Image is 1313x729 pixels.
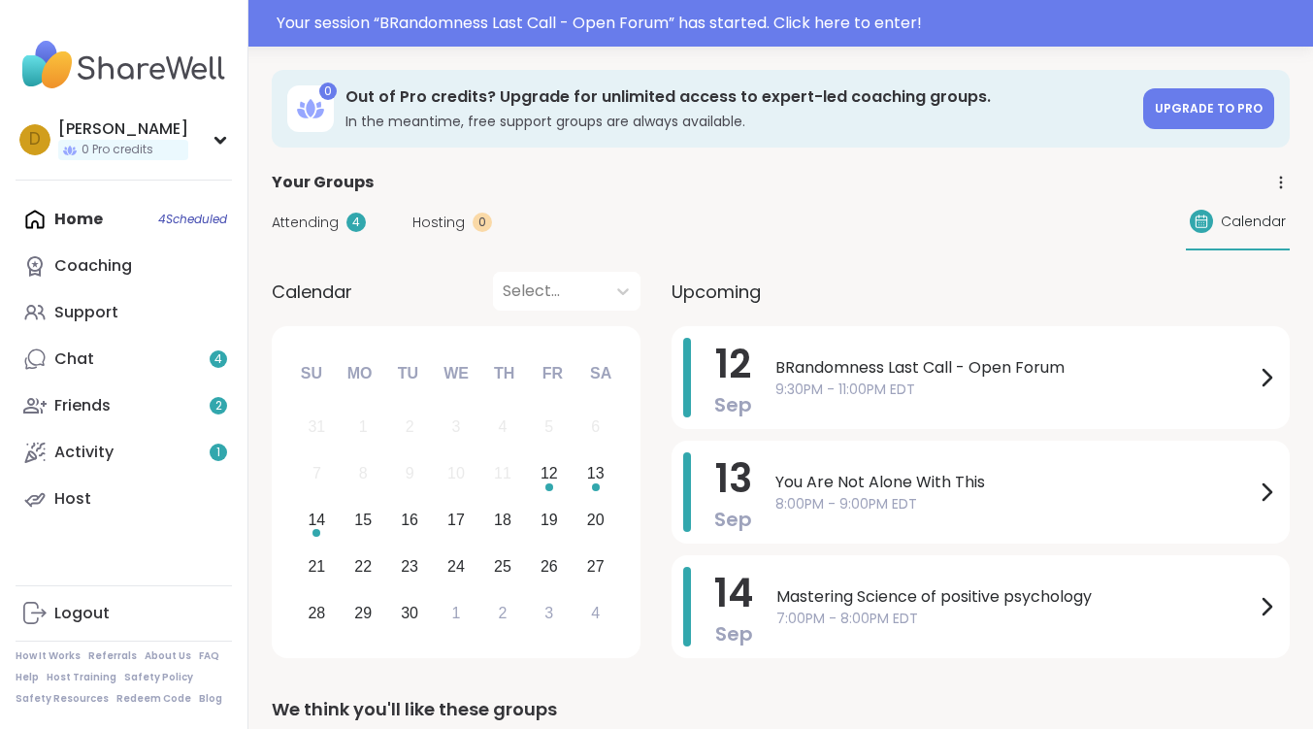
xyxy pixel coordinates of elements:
div: Logout [54,603,110,624]
span: 4 [214,351,222,368]
div: 4 [591,600,600,626]
div: 17 [447,507,465,533]
div: Not available Saturday, September 6th, 2025 [574,407,616,448]
div: 16 [401,507,418,533]
a: How It Works [16,649,81,663]
div: 12 [541,460,558,486]
div: 21 [308,553,325,580]
div: Not available Wednesday, September 10th, 2025 [436,453,477,495]
div: Su [290,352,333,395]
div: Support [54,302,118,323]
div: 19 [541,507,558,533]
div: Mo [338,352,380,395]
span: Upcoming [672,279,761,305]
div: Choose Sunday, September 14th, 2025 [296,500,338,542]
div: 10 [447,460,465,486]
a: Host Training [47,671,116,684]
div: Choose Friday, September 19th, 2025 [528,500,570,542]
a: Redeem Code [116,692,191,706]
div: 1 [359,414,368,440]
span: Calendar [1221,212,1286,232]
div: Fr [531,352,574,395]
span: 7:00PM - 8:00PM EDT [776,609,1255,629]
div: Not available Monday, September 8th, 2025 [343,453,384,495]
div: Not available Sunday, September 7th, 2025 [296,453,338,495]
span: BRandomness Last Call - Open Forum [775,356,1255,380]
div: Choose Saturday, September 27th, 2025 [574,546,616,587]
div: Choose Sunday, September 21st, 2025 [296,546,338,587]
a: Chat4 [16,336,232,382]
h3: In the meantime, free support groups are always available. [345,112,1132,131]
div: Choose Friday, October 3rd, 2025 [528,592,570,634]
span: 0 Pro credits [82,142,153,158]
a: Blog [199,692,222,706]
a: Coaching [16,243,232,289]
span: Sep [714,506,752,533]
div: We [435,352,477,395]
a: Logout [16,590,232,637]
div: 5 [544,414,553,440]
div: Not available Tuesday, September 2nd, 2025 [389,407,431,448]
div: 7 [312,460,321,486]
div: Not available Sunday, August 31st, 2025 [296,407,338,448]
h3: Out of Pro credits? Upgrade for unlimited access to expert-led coaching groups. [345,86,1132,108]
div: Th [483,352,526,395]
div: Coaching [54,255,132,277]
span: 8:00PM - 9:00PM EDT [775,494,1255,514]
a: Friends2 [16,382,232,429]
div: 26 [541,553,558,580]
div: Choose Saturday, September 13th, 2025 [574,453,616,495]
a: Safety Policy [124,671,193,684]
div: 27 [587,553,605,580]
div: 29 [354,600,372,626]
div: 6 [591,414,600,440]
div: 4 [498,414,507,440]
div: Not available Thursday, September 4th, 2025 [482,407,524,448]
span: 9:30PM - 11:00PM EDT [775,380,1255,400]
div: 28 [308,600,325,626]
div: Choose Friday, September 12th, 2025 [528,453,570,495]
div: 0 [319,83,337,100]
div: Choose Thursday, September 25th, 2025 [482,546,524,587]
div: Your session “ BRandomness Last Call - Open Forum ” has started. Click here to enter! [277,12,1301,35]
div: month 2025-09 [293,404,618,636]
div: Not available Friday, September 5th, 2025 [528,407,570,448]
div: Choose Tuesday, September 30th, 2025 [389,592,431,634]
div: Choose Monday, September 22nd, 2025 [343,546,384,587]
div: 18 [494,507,511,533]
div: Not available Wednesday, September 3rd, 2025 [436,407,477,448]
a: Support [16,289,232,336]
a: Safety Resources [16,692,109,706]
div: Choose Thursday, September 18th, 2025 [482,500,524,542]
div: 14 [308,507,325,533]
span: Upgrade to Pro [1155,100,1263,116]
div: [PERSON_NAME] [58,118,188,140]
div: Host [54,488,91,510]
div: 23 [401,553,418,580]
span: 1 [216,445,220,461]
span: Mastering Science of positive psychology [776,585,1255,609]
span: Calendar [272,279,352,305]
div: Not available Thursday, September 11th, 2025 [482,453,524,495]
div: Choose Sunday, September 28th, 2025 [296,592,338,634]
span: D [29,127,41,152]
div: Chat [54,348,94,370]
div: 25 [494,553,511,580]
div: Choose Friday, September 26th, 2025 [528,546,570,587]
div: Choose Wednesday, October 1st, 2025 [436,592,477,634]
div: 9 [406,460,414,486]
div: 4 [346,213,366,232]
span: 2 [215,398,222,414]
span: Hosting [412,213,465,233]
div: 20 [587,507,605,533]
div: 0 [473,213,492,232]
div: 1 [452,600,461,626]
img: ShareWell Nav Logo [16,31,232,99]
div: Choose Wednesday, September 24th, 2025 [436,546,477,587]
span: 13 [715,451,752,506]
div: 15 [354,507,372,533]
div: 2 [406,414,414,440]
div: Choose Monday, September 15th, 2025 [343,500,384,542]
span: Sep [715,620,753,647]
div: 3 [452,414,461,440]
